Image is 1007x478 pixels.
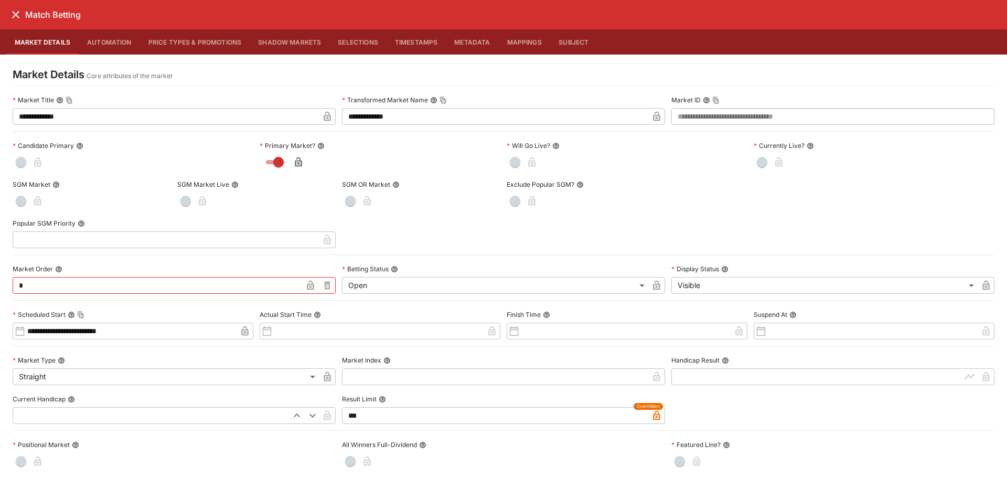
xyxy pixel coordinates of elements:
[13,219,76,228] p: Popular SGM Priority
[807,142,814,150] button: Currently Live?
[342,277,648,294] div: Open
[391,265,398,273] button: Betting Status
[76,142,83,150] button: Candidate Primary
[13,310,66,319] p: Scheduled Start
[671,356,720,365] p: Handicap Result
[703,97,710,104] button: Market IDCopy To Clipboard
[342,395,377,403] p: Result Limit
[177,180,229,189] p: SGM Market Live
[671,277,978,294] div: Visible
[507,310,541,319] p: Finish Time
[140,29,250,55] button: Price Types & Promotions
[419,441,426,449] button: All Winners Full-Dividend
[231,181,239,188] button: SGM Market Live
[576,181,584,188] button: Exclude Popular SGM?
[52,181,60,188] button: SGM Market
[250,29,329,55] button: Shadow Markets
[671,264,719,273] p: Display Status
[789,311,797,318] button: Suspend At
[671,440,721,449] p: Featured Line?
[79,29,140,55] button: Automation
[13,180,50,189] p: SGM Market
[260,310,312,319] p: Actual Start Time
[387,29,446,55] button: Timestamps
[446,29,498,55] button: Metadata
[68,311,75,318] button: Scheduled StartCopy To Clipboard
[58,357,65,364] button: Market Type
[552,142,560,150] button: Will Go Live?
[13,368,319,385] div: Straight
[712,97,720,104] button: Copy To Clipboard
[379,396,386,403] button: Result Limit
[671,95,701,104] p: Market ID
[87,71,173,81] p: Core attributes of the market
[13,141,74,150] p: Candidate Primary
[78,220,85,227] button: Popular SGM Priority
[342,264,389,273] p: Betting Status
[72,441,79,449] button: Positional Market
[13,264,53,273] p: Market Order
[55,265,62,273] button: Market Order
[77,311,84,318] button: Copy To Clipboard
[13,95,54,104] p: Market Title
[543,311,550,318] button: Finish Time
[6,5,25,24] button: close
[383,357,391,364] button: Market Index
[507,180,574,189] p: Exclude Popular SGM?
[754,141,805,150] p: Currently Live?
[317,142,325,150] button: Primary Market?
[314,311,321,318] button: Actual Start Time
[342,180,390,189] p: SGM OR Market
[440,97,447,104] button: Copy To Clipboard
[25,9,81,20] h6: Match Betting
[260,141,315,150] p: Primary Market?
[13,68,84,81] h4: Market Details
[13,395,66,403] p: Current Handicap
[13,356,56,365] p: Market Type
[637,403,660,410] span: Overridden
[507,141,550,150] p: Will Go Live?
[499,29,550,55] button: Mappings
[392,181,400,188] button: SGM OR Market
[342,440,417,449] p: All Winners Full-Dividend
[68,396,75,403] button: Current Handicap
[723,441,730,449] button: Featured Line?
[342,356,381,365] p: Market Index
[56,97,63,104] button: Market TitleCopy To Clipboard
[342,95,428,104] p: Transformed Market Name
[550,29,597,55] button: Subject
[754,310,787,319] p: Suspend At
[722,357,729,364] button: Handicap Result
[721,265,729,273] button: Display Status
[6,29,79,55] button: Market Details
[329,29,387,55] button: Selections
[66,97,73,104] button: Copy To Clipboard
[13,440,70,449] p: Positional Market
[430,97,437,104] button: Transformed Market NameCopy To Clipboard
